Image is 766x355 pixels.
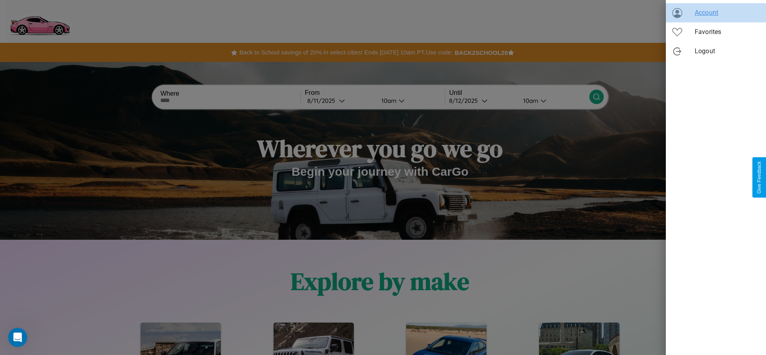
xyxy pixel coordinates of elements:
span: Account [695,8,760,18]
span: Logout [695,46,760,56]
div: Account [666,3,766,22]
div: Favorites [666,22,766,42]
iframe: Intercom live chat [8,328,27,347]
div: Give Feedback [756,161,762,194]
div: Logout [666,42,766,61]
span: Favorites [695,27,760,37]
